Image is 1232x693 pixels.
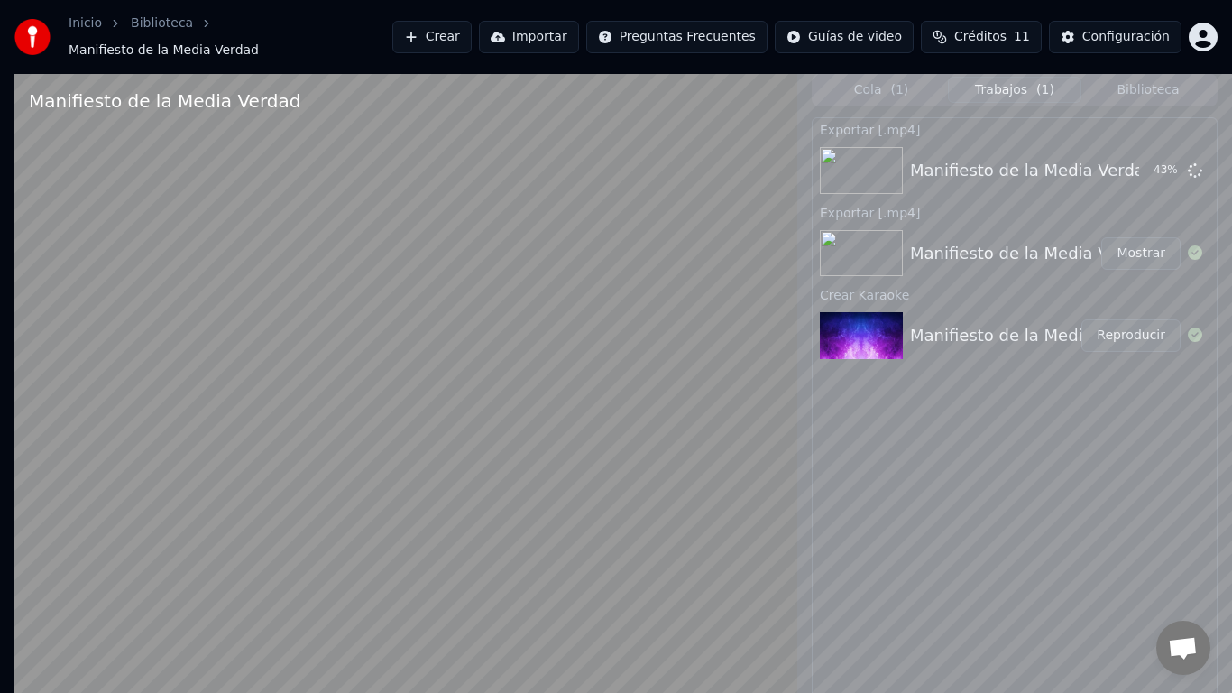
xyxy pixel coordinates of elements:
[69,14,102,32] a: Inicio
[14,19,51,55] img: youka
[814,77,948,103] button: Cola
[948,77,1081,103] button: Trabajos
[813,283,1217,305] div: Crear Karaoke
[69,14,392,60] nav: breadcrumb
[1154,163,1181,178] div: 43 %
[910,241,1154,266] div: Manifiesto de la Media Verdad
[1081,319,1181,352] button: Reproducir
[1014,28,1030,46] span: 11
[1036,81,1054,99] span: ( 1 )
[1082,28,1170,46] div: Configuración
[890,81,908,99] span: ( 1 )
[775,21,914,53] button: Guías de video
[910,158,1154,183] div: Manifiesto de la Media Verdad
[29,88,300,114] div: Manifiesto de la Media Verdad
[131,14,193,32] a: Biblioteca
[1049,21,1181,53] button: Configuración
[392,21,472,53] button: Crear
[1156,621,1210,675] div: Chat abierto
[69,42,259,60] span: Manifiesto de la Media Verdad
[1081,77,1215,103] button: Biblioteca
[813,118,1217,140] div: Exportar [.mp4]
[813,201,1217,223] div: Exportar [.mp4]
[1101,237,1181,270] button: Mostrar
[479,21,579,53] button: Importar
[921,21,1042,53] button: Créditos11
[954,28,1007,46] span: Créditos
[586,21,768,53] button: Preguntas Frecuentes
